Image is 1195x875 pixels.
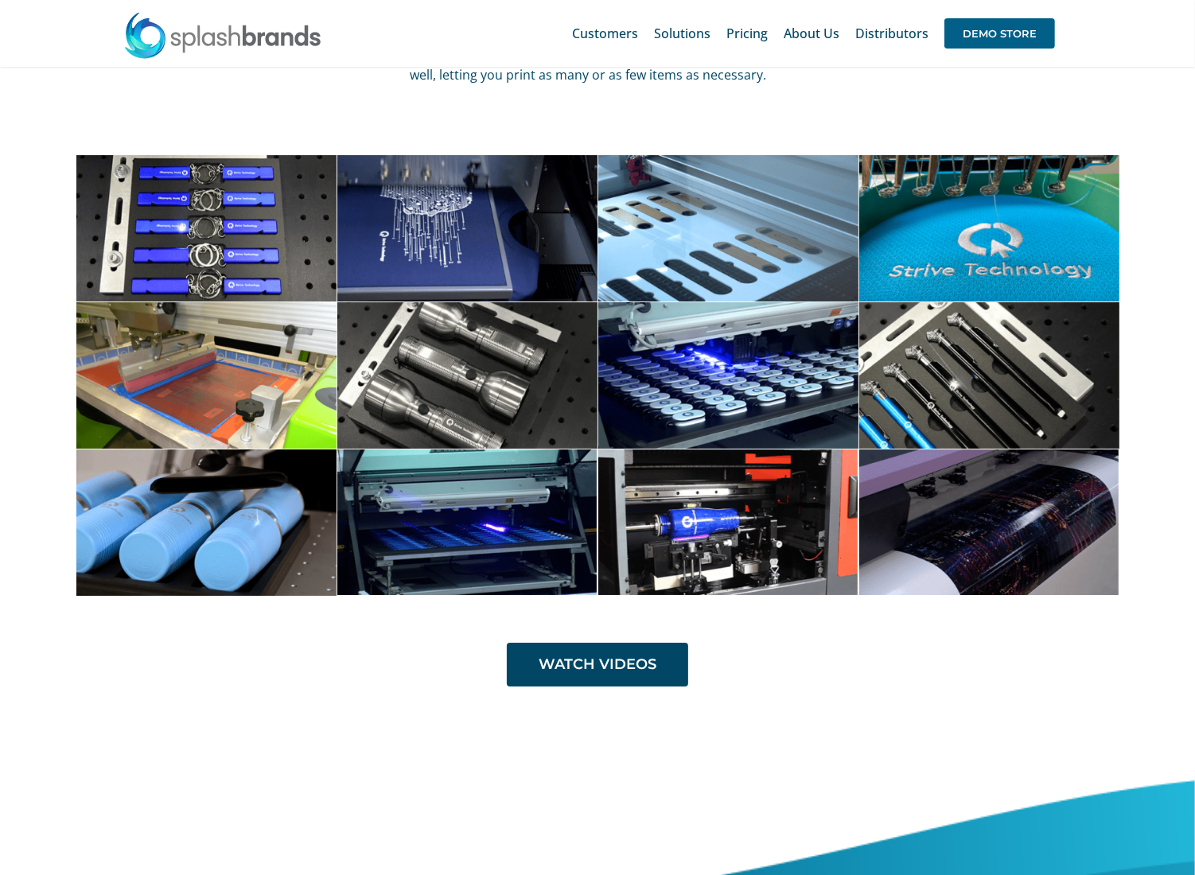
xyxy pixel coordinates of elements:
span: DEMO STORE [944,18,1055,49]
span: About Us [784,27,839,40]
span: Pricing [726,27,768,40]
a: Pricing [726,8,768,59]
span: We create all of our , meaning you have control over brand consistency. Our on-demand production ... [410,13,775,84]
nav: Main Menu Sticky [572,8,1055,59]
span: Customers [572,27,638,40]
a: Customers [572,8,638,59]
img: SplashBrands.com Logo [123,11,322,59]
span: Distributors [855,27,928,40]
a: Distributors [855,8,928,59]
span: WATCH VIDEOS [539,656,656,673]
a: WATCH VIDEOS [507,643,688,686]
span: Solutions [654,27,710,40]
a: DEMO STORE [944,8,1055,59]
